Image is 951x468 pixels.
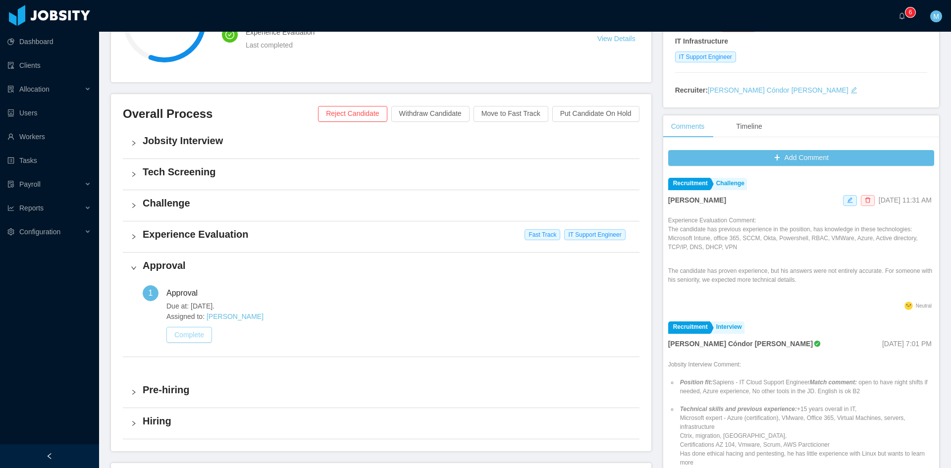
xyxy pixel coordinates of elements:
[19,228,60,236] span: Configuration
[7,127,91,147] a: icon: userWorkers
[668,196,726,204] strong: [PERSON_NAME]
[728,115,770,138] div: Timeline
[680,379,713,386] em: Position fit:
[7,55,91,75] a: icon: auditClients
[123,377,639,408] div: icon: rightPre-hiring
[166,285,206,301] div: Approval
[675,52,736,62] span: IT Support Engineer
[7,181,14,188] i: icon: file-protect
[166,301,632,312] span: Due at: [DATE].
[909,7,912,17] p: 6
[668,340,813,348] strong: [PERSON_NAME] Cóndor [PERSON_NAME]
[19,204,44,212] span: Reports
[143,383,632,397] h4: Pre-hiring
[131,265,137,271] i: icon: right
[7,86,14,93] i: icon: solution
[123,128,639,158] div: icon: rightJobsity Interview
[131,420,137,426] i: icon: right
[597,35,635,43] a: View Details
[143,134,632,148] h4: Jobsity Interview
[143,196,632,210] h4: Challenge
[143,165,632,179] h4: Tech Screening
[865,197,871,203] i: icon: delete
[131,140,137,146] i: icon: right
[166,331,212,339] a: Complete
[711,321,744,334] a: Interview
[131,203,137,208] i: icon: right
[143,414,632,428] h4: Hiring
[668,178,710,190] a: Recruitment
[123,159,639,190] div: icon: rightTech Screening
[905,7,915,17] sup: 6
[123,106,318,122] h3: Overall Process
[668,225,934,252] p: The candidate has previous experience in the position, has knowledge in these technologies: Micro...
[882,340,932,348] span: [DATE] 7:01 PM
[879,196,932,204] span: [DATE] 11:31 AM
[668,216,934,299] div: Experience Evaluation Comment:
[19,85,50,93] span: Allocation
[847,197,853,203] i: icon: edit
[246,27,574,38] h4: Experience Evaluation
[143,259,632,272] h4: Approval
[668,266,934,284] p: The candidate has proven experience, but his answers were not entirely accurate. For someone with...
[525,229,560,240] span: Fast Track
[663,115,713,138] div: Comments
[7,228,14,235] i: icon: setting
[675,86,708,94] strong: Recruiter:
[678,405,934,467] li: +15 years overall in IT, Microsoft expert - Azure (certification), VMware, Office 365, Virtual Ma...
[850,87,857,94] i: icon: edit
[207,312,264,320] a: [PERSON_NAME]
[552,106,639,122] button: Put Candidate On Hold
[916,303,932,309] span: Neutral
[933,10,939,22] span: M
[708,86,848,94] a: [PERSON_NAME] Cóndor [PERSON_NAME]
[898,12,905,19] i: icon: bell
[680,406,797,413] em: Technical skills and previous experience:
[225,30,234,39] i: icon: check-circle
[123,221,639,252] div: icon: rightExperience Evaluation
[246,40,574,51] div: Last completed
[318,106,387,122] button: Reject Candidate
[123,253,639,283] div: icon: rightApproval
[131,171,137,177] i: icon: right
[7,151,91,170] a: icon: profileTasks
[143,227,632,241] h4: Experience Evaluation
[7,32,91,52] a: icon: pie-chartDashboard
[123,190,639,221] div: icon: rightChallenge
[7,205,14,211] i: icon: line-chart
[131,389,137,395] i: icon: right
[123,408,639,439] div: icon: rightHiring
[7,103,91,123] a: icon: robotUsers
[391,106,470,122] button: Withdraw Candidate
[564,229,625,240] span: IT Support Engineer
[166,327,212,343] button: Complete
[474,106,548,122] button: Move to Fast Track
[166,312,632,322] span: Assigned to:
[149,289,153,297] span: 1
[810,379,857,386] em: Match comment:
[131,234,137,240] i: icon: right
[19,180,41,188] span: Payroll
[711,178,747,190] a: Challenge
[668,321,710,334] a: Recruitment
[668,150,934,166] button: icon: plusAdd Comment
[678,378,934,396] li: Sapiens - IT Cloud Support Engineer open to have night shifts if needed, Azure experience, No oth...
[675,37,728,45] strong: IT Infrastructure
